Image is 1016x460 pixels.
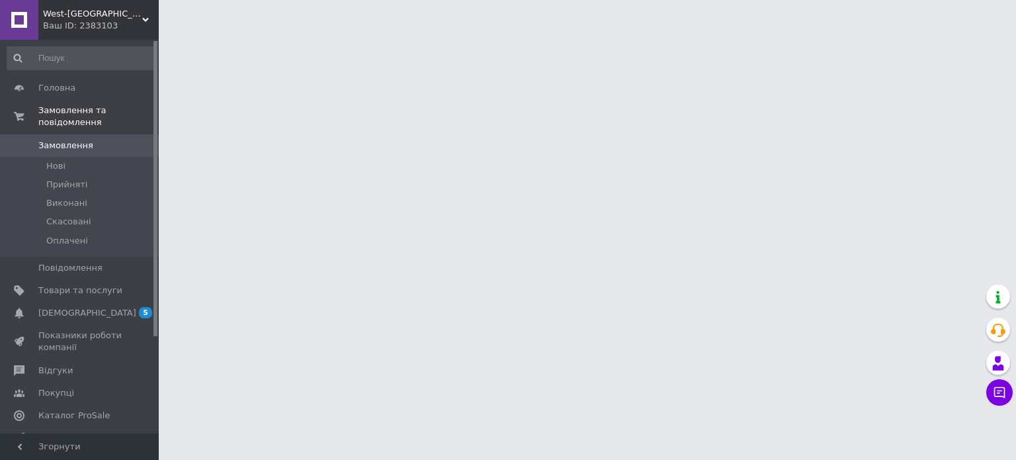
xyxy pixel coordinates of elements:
span: Каталог ProSale [38,410,110,422]
span: Замовлення [38,140,93,152]
input: Пошук [7,46,156,70]
span: Нові [46,160,65,172]
span: Головна [38,82,75,94]
div: Ваш ID: 2383103 [43,20,159,32]
span: 5 [139,307,152,318]
span: Повідомлення [38,262,103,274]
span: [DEMOGRAPHIC_DATA] [38,307,136,319]
span: Відгуки [38,365,73,377]
span: Виконані [46,197,87,209]
span: Скасовані [46,216,91,228]
span: Оплачені [46,235,88,247]
span: Замовлення та повідомлення [38,105,159,128]
span: Показники роботи компанії [38,330,122,353]
span: Товари та послуги [38,285,122,297]
span: Покупці [38,387,74,399]
span: Аналітика [38,432,84,444]
button: Чат з покупцем [986,379,1013,406]
span: West-Imperia [43,8,142,20]
span: Прийняті [46,179,87,191]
